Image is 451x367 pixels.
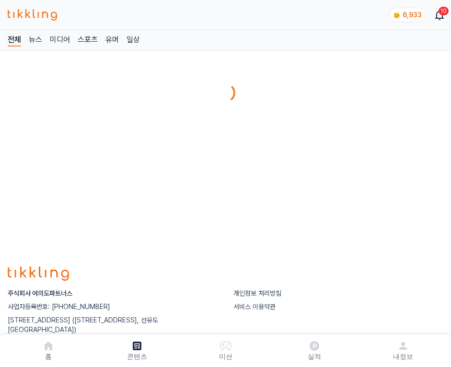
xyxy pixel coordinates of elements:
a: 개인정보 처리방침 [233,289,281,297]
a: 뉴스 [29,34,42,46]
img: 티끌링 [8,9,57,21]
p: 실적 [308,352,321,361]
a: 일상 [127,34,140,46]
p: [STREET_ADDRESS] ([STREET_ADDRESS], 선유도 [GEOGRAPHIC_DATA]) [8,315,218,334]
div: 10 [439,7,449,15]
p: 내정보 [393,352,413,361]
a: coin 6,933 [389,8,424,22]
img: logo [8,266,69,281]
a: 내정보 [358,338,447,363]
a: 홈 [4,338,93,363]
a: 10 [436,9,443,21]
a: 미디어 [50,34,70,46]
a: 스포츠 [78,34,98,46]
p: 사업자등록번호: [PHONE_NUMBER] [8,302,218,311]
a: 전체 [8,34,21,46]
a: 실적 [270,338,358,363]
p: 미션 [219,352,232,361]
a: 콘텐츠 [93,338,181,363]
span: 6,933 [403,11,422,19]
button: 미션 [181,338,270,363]
p: 콘텐츠 [127,352,147,361]
a: 유머 [105,34,119,46]
p: 주식회사 여의도파트너스 [8,288,218,298]
p: 홈 [45,352,52,361]
img: 미션 [220,340,231,352]
img: coin [393,11,401,19]
a: 서비스 이용약관 [233,303,276,310]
